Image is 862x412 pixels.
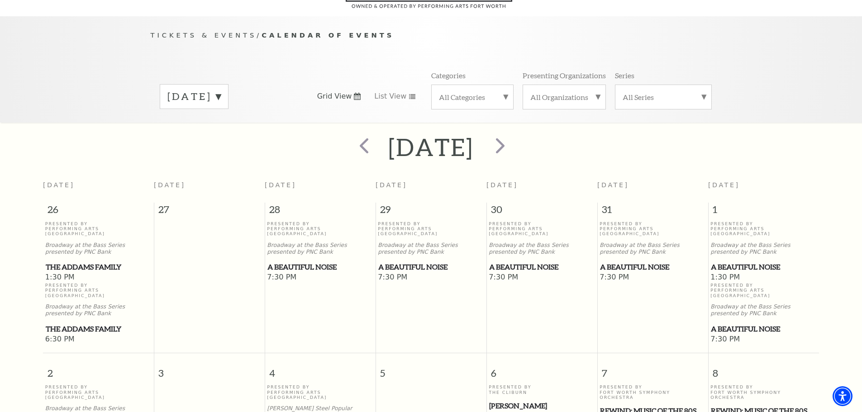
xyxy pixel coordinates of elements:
[45,261,152,273] a: The Addams Family
[376,181,407,189] span: [DATE]
[154,203,265,221] span: 27
[378,221,484,237] p: Presented By Performing Arts [GEOGRAPHIC_DATA]
[267,384,373,400] p: Presented By Performing Arts [GEOGRAPHIC_DATA]
[376,353,486,384] span: 5
[378,273,484,283] span: 7:30 PM
[615,71,634,80] p: Series
[45,303,152,317] p: Broadway at the Bass Series presented by PNC Bank
[710,323,817,335] a: A Beautiful Noise
[46,261,151,273] span: The Addams Family
[262,31,394,39] span: Calendar of Events
[347,131,380,163] button: prev
[710,303,817,317] p: Broadway at the Bass Series presented by PNC Bank
[267,261,373,273] a: A Beautiful Noise
[431,71,466,80] p: Categories
[378,261,484,273] a: A Beautiful Noise
[265,353,376,384] span: 4
[489,400,595,412] span: [PERSON_NAME]
[710,221,817,237] p: Presented By Performing Arts [GEOGRAPHIC_DATA]
[489,221,595,237] p: Presented By Performing Arts [GEOGRAPHIC_DATA]
[486,181,518,189] span: [DATE]
[708,181,740,189] span: [DATE]
[598,353,708,384] span: 7
[487,203,597,221] span: 30
[489,261,595,273] a: A Beautiful Noise
[374,91,406,101] span: List View
[709,353,819,384] span: 8
[833,386,852,406] div: Accessibility Menu
[710,242,817,256] p: Broadway at the Bass Series presented by PNC Bank
[598,203,708,221] span: 31
[600,242,706,256] p: Broadway at the Bass Series presented by PNC Bank
[530,92,598,102] label: All Organizations
[265,181,296,189] span: [DATE]
[710,273,817,283] span: 1:30 PM
[151,30,712,41] p: /
[600,273,706,283] span: 7:30 PM
[489,273,595,283] span: 7:30 PM
[43,203,154,221] span: 26
[46,323,151,335] span: The Addams Family
[45,384,152,400] p: Presented By Performing Arts [GEOGRAPHIC_DATA]
[267,242,373,256] p: Broadway at the Bass Series presented by PNC Bank
[439,92,506,102] label: All Categories
[709,203,819,221] span: 1
[317,91,352,101] span: Grid View
[710,335,817,345] span: 7:30 PM
[265,203,376,221] span: 28
[45,335,152,345] span: 6:30 PM
[710,261,817,273] a: A Beautiful Noise
[167,90,221,104] label: [DATE]
[710,384,817,400] p: Presented By Fort Worth Symphony Orchestra
[151,31,257,39] span: Tickets & Events
[597,181,629,189] span: [DATE]
[45,283,152,298] p: Presented By Performing Arts [GEOGRAPHIC_DATA]
[267,261,373,273] span: A Beautiful Noise
[388,133,474,161] h2: [DATE]
[43,181,75,189] span: [DATE]
[43,353,154,384] span: 2
[45,273,152,283] span: 1:30 PM
[489,242,595,256] p: Broadway at the Bass Series presented by PNC Bank
[267,221,373,237] p: Presented By Performing Arts [GEOGRAPHIC_DATA]
[623,92,704,102] label: All Series
[45,323,152,335] a: The Addams Family
[45,221,152,237] p: Presented By Performing Arts [GEOGRAPHIC_DATA]
[267,273,373,283] span: 7:30 PM
[378,242,484,256] p: Broadway at the Bass Series presented by PNC Bank
[482,131,515,163] button: next
[600,384,706,400] p: Presented By Fort Worth Symphony Orchestra
[154,353,265,384] span: 3
[600,221,706,237] p: Presented By Performing Arts [GEOGRAPHIC_DATA]
[154,181,186,189] span: [DATE]
[376,203,486,221] span: 29
[523,71,606,80] p: Presenting Organizations
[487,353,597,384] span: 6
[45,242,152,256] p: Broadway at the Bass Series presented by PNC Bank
[600,261,706,273] a: A Beautiful Noise
[489,384,595,395] p: Presented By The Cliburn
[710,283,817,298] p: Presented By Performing Arts [GEOGRAPHIC_DATA]
[489,400,595,412] a: Beatrice Rana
